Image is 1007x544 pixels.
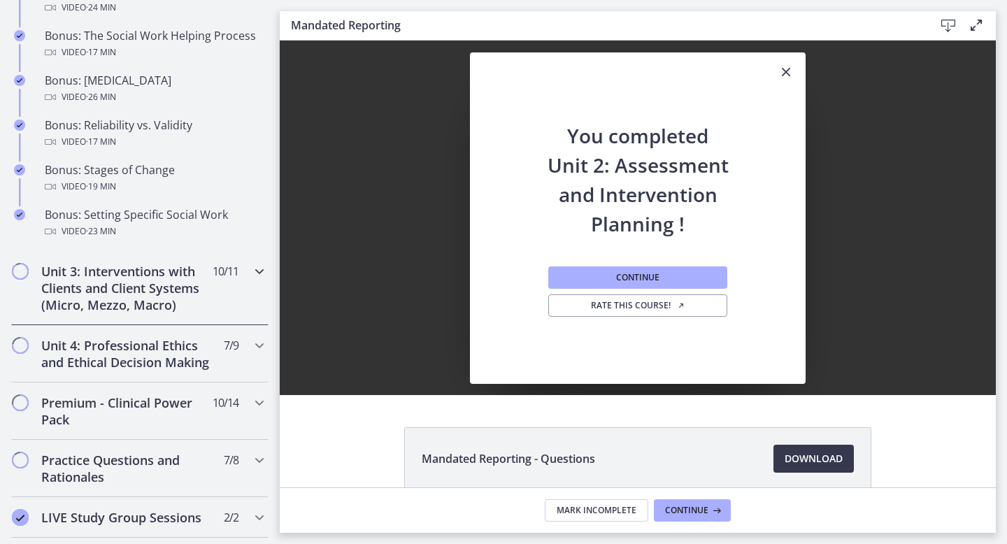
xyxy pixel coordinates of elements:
h2: You completed Unit 2: Assessment and Intervention Planning ! [545,93,730,238]
span: Rate this course! [591,300,685,311]
h2: Practice Questions and Rationales [41,452,212,485]
span: 7 / 8 [224,452,238,468]
span: · 26 min [86,89,116,106]
button: Close [766,52,806,93]
span: · 23 min [86,223,116,240]
div: Bonus: Reliability vs. Validity [45,117,263,150]
button: Mark Incomplete [545,499,648,522]
i: Completed [14,75,25,86]
span: · 19 min [86,178,116,195]
i: Completed [14,30,25,41]
div: Bonus: [MEDICAL_DATA] [45,72,263,106]
div: Bonus: Setting Specific Social Work [45,206,263,240]
h2: Premium - Clinical Power Pack [41,394,212,428]
div: Bonus: Stages of Change [45,162,263,195]
span: Continue [665,505,708,516]
span: · 17 min [86,134,116,150]
span: Download [785,450,843,467]
i: Opens in a new window [677,301,685,310]
div: Video [45,134,263,150]
a: Download [773,445,854,473]
div: Video [45,89,263,106]
span: 7 / 9 [224,337,238,354]
span: · 17 min [86,44,116,61]
a: Rate this course! Opens in a new window [548,294,727,317]
i: Completed [12,509,29,526]
button: Continue [548,266,727,289]
div: Video [45,178,263,195]
div: Video [45,44,263,61]
span: 2 / 2 [224,509,238,526]
button: Continue [654,499,731,522]
i: Completed [14,120,25,131]
h3: Mandated Reporting [291,17,912,34]
span: 10 / 14 [213,394,238,411]
div: Bonus: The Social Work Helping Process [45,27,263,61]
i: Completed [14,209,25,220]
span: 10 / 11 [213,263,238,280]
div: Video [45,223,263,240]
span: Mandated Reporting - Questions [422,450,595,467]
span: Continue [616,272,659,283]
span: Mark Incomplete [557,505,636,516]
h2: Unit 4: Professional Ethics and Ethical Decision Making [41,337,212,371]
h2: LIVE Study Group Sessions [41,509,212,526]
h2: Unit 3: Interventions with Clients and Client Systems (Micro, Mezzo, Macro) [41,263,212,313]
i: Completed [14,164,25,176]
